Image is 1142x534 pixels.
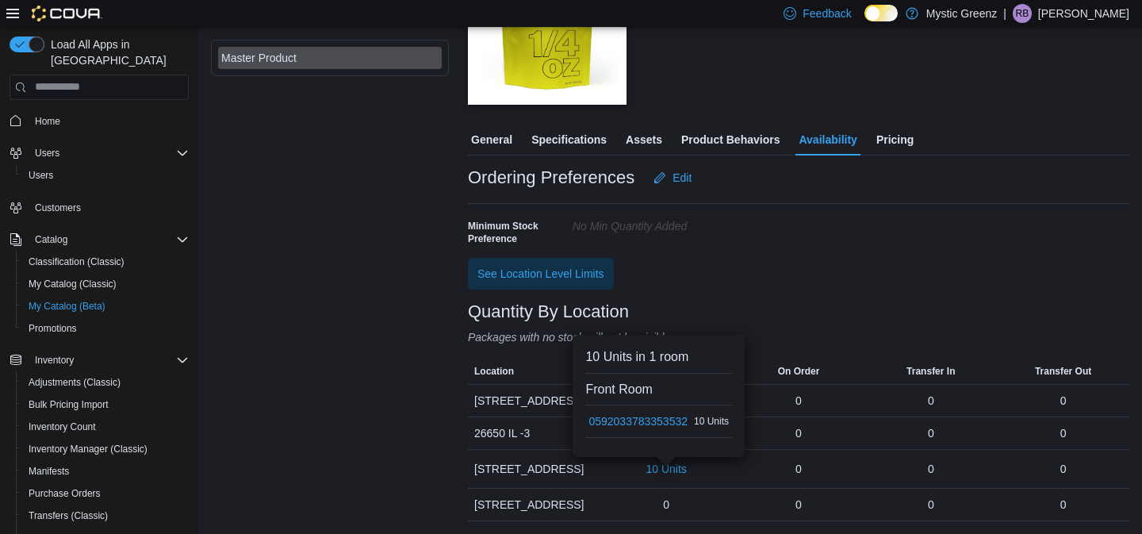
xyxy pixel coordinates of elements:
div: 0 [928,425,934,441]
div: Ryland BeDell [1013,4,1032,23]
span: 0592033783353532 [588,413,688,429]
span: Assets [626,124,662,156]
span: On Order [778,365,820,378]
div: 0 [795,497,802,513]
span: Users [35,147,59,159]
span: Home [29,111,189,131]
span: Manifests [29,465,69,478]
button: Inventory Manager (Classic) [16,438,195,460]
div: 0 [795,393,802,409]
span: Feedback [803,6,851,21]
span: [STREET_ADDRESS] [474,459,584,478]
input: Dark Mode [864,5,898,21]
button: Classification (Classic) [16,251,195,273]
span: Inventory [35,354,74,367]
span: Inventory [29,351,189,370]
a: Adjustments (Classic) [22,373,127,392]
button: Bulk Pricing Import [16,394,195,416]
span: [STREET_ADDRESS] [474,391,584,410]
button: Manifests [16,460,195,482]
button: Promotions [16,317,195,340]
span: Classification (Classic) [29,255,125,268]
span: Inventory Manager (Classic) [29,443,148,455]
span: Inventory Manager (Classic) [22,440,189,459]
span: Transfers (Classic) [22,506,189,525]
a: Classification (Classic) [22,252,131,271]
span: Adjustments (Classic) [22,373,189,392]
div: 0 [795,425,802,441]
button: 10 Units [640,456,693,482]
button: Inventory Count [16,416,195,438]
a: Bulk Pricing Import [22,395,115,414]
button: Inventory [3,349,195,371]
span: Load All Apps in [GEOGRAPHIC_DATA] [44,36,189,68]
p: [PERSON_NAME] [1038,4,1129,23]
div: Front Room [585,380,732,399]
span: My Catalog (Classic) [29,278,117,290]
span: My Catalog (Beta) [29,300,105,313]
img: Cova [32,6,102,21]
span: Specifications [531,124,607,156]
span: Classification (Classic) [22,252,189,271]
a: Home [29,112,67,131]
span: Pricing [876,124,914,156]
a: Transfers (Classic) [22,506,114,525]
button: Customers [3,196,195,219]
h3: Ordering Preferences [468,168,634,187]
button: Catalog [29,230,74,249]
span: See Location Level Limits [477,266,604,282]
button: My Catalog (Beta) [16,295,195,317]
div: Master Product [221,50,439,66]
a: My Catalog (Beta) [22,297,112,316]
span: Home [35,115,60,128]
h3: Quantity By Location [468,302,629,321]
div: 0 [1060,393,1067,409]
span: Purchase Orders [29,487,101,500]
span: Transfer In [906,365,955,378]
span: Catalog [35,233,67,246]
span: Promotions [22,319,189,338]
button: Purchase Orders [16,482,195,505]
span: Users [29,144,189,163]
span: My Catalog (Classic) [22,275,189,294]
button: Home [3,109,195,133]
a: Purchase Orders [22,484,107,503]
button: Edit [647,162,698,194]
button: See Location Level Limits [468,258,614,290]
button: Users [3,142,195,164]
span: Availability [799,124,856,156]
div: 0 [663,497,669,513]
span: Inventory Count [29,421,96,433]
div: 0 [795,461,802,477]
span: 10 Units [646,461,687,477]
span: Inventory Count [22,417,189,436]
span: Edit [673,170,692,186]
div: 0 [928,461,934,477]
span: Manifests [22,462,189,481]
span: Bulk Pricing Import [29,398,109,411]
p: Mystic Greenz [926,4,997,23]
button: Users [29,144,66,163]
div: 0 [1060,425,1067,441]
div: 0 [928,497,934,513]
span: Transfers (Classic) [29,509,108,522]
button: 0592033783353532 [588,409,688,434]
span: RB [1016,4,1029,23]
button: Catalog [3,229,195,251]
span: My Catalog (Beta) [22,297,189,316]
a: Users [22,166,59,185]
button: Users [16,164,195,186]
a: My Catalog (Classic) [22,275,123,294]
a: Customers [29,198,87,217]
button: Transfers (Classic) [16,505,195,527]
div: Packages with no stock will not be visible [468,328,1129,347]
span: Users [29,169,53,182]
div: 0 [928,393,934,409]
span: [STREET_ADDRESS] [474,495,584,514]
a: Promotions [22,319,83,338]
span: Customers [35,202,81,214]
span: Promotions [29,322,77,335]
div: 10 Units in 1 room [585,348,732,367]
div: 10 Units [691,412,732,431]
a: Inventory Count [22,417,102,436]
